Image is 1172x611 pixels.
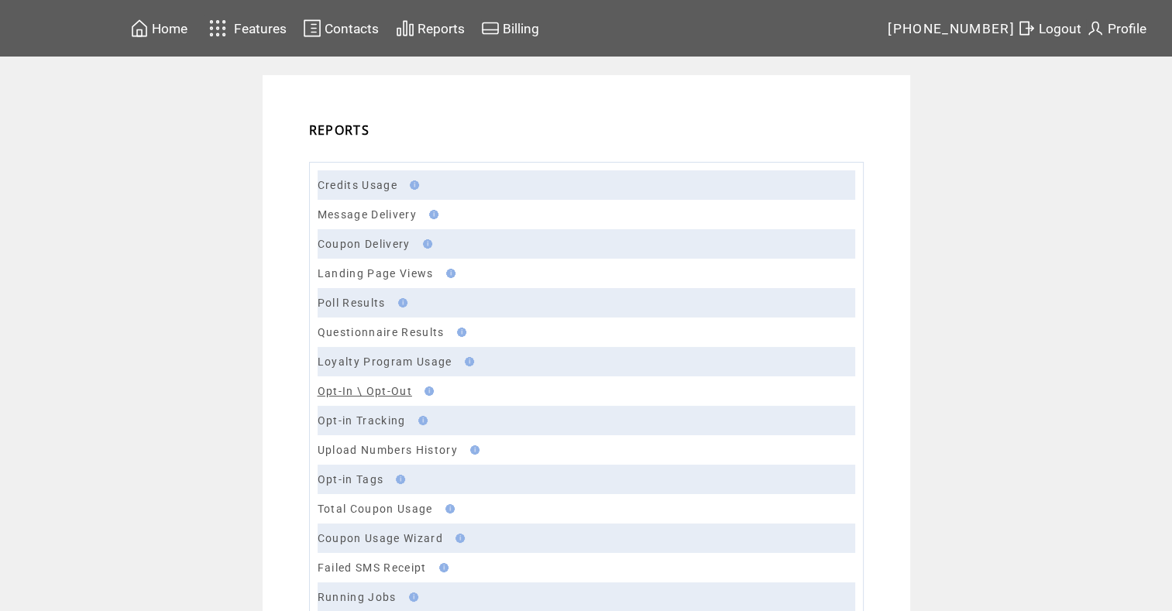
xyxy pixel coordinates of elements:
[318,355,452,368] a: Loyalty Program Usage
[1086,19,1105,38] img: profile.svg
[394,298,407,307] img: help.gif
[318,326,445,338] a: Questionnaire Results
[405,180,419,190] img: help.gif
[396,19,414,38] img: chart.svg
[451,534,465,543] img: help.gif
[202,13,290,43] a: Features
[318,297,386,309] a: Poll Results
[318,444,458,456] a: Upload Numbers History
[404,592,418,602] img: help.gif
[1108,21,1146,36] span: Profile
[435,563,449,572] img: help.gif
[128,16,190,40] a: Home
[391,475,405,484] img: help.gif
[418,239,432,249] img: help.gif
[1017,19,1036,38] img: exit.svg
[318,532,443,544] a: Coupon Usage Wizard
[318,503,433,515] a: Total Coupon Usage
[130,19,149,38] img: home.svg
[479,16,541,40] a: Billing
[318,561,427,574] a: Failed SMS Receipt
[442,269,455,278] img: help.gif
[394,16,467,40] a: Reports
[234,21,287,36] span: Features
[503,21,539,36] span: Billing
[888,21,1015,36] span: [PHONE_NUMBER]
[466,445,479,455] img: help.gif
[301,16,381,40] a: Contacts
[318,591,397,603] a: Running Jobs
[309,122,369,139] span: REPORTS
[452,328,466,337] img: help.gif
[318,414,406,427] a: Opt-in Tracking
[420,386,434,396] img: help.gif
[152,21,187,36] span: Home
[414,416,428,425] img: help.gif
[418,21,465,36] span: Reports
[318,385,412,397] a: Opt-In \ Opt-Out
[318,179,397,191] a: Credits Usage
[1084,16,1149,40] a: Profile
[1015,16,1084,40] a: Logout
[318,208,417,221] a: Message Delivery
[325,21,379,36] span: Contacts
[481,19,500,38] img: creidtcard.svg
[318,473,384,486] a: Opt-in Tags
[204,15,232,41] img: features.svg
[318,267,434,280] a: Landing Page Views
[460,357,474,366] img: help.gif
[1039,21,1081,36] span: Logout
[303,19,321,38] img: contacts.svg
[441,504,455,513] img: help.gif
[318,238,411,250] a: Coupon Delivery
[424,210,438,219] img: help.gif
